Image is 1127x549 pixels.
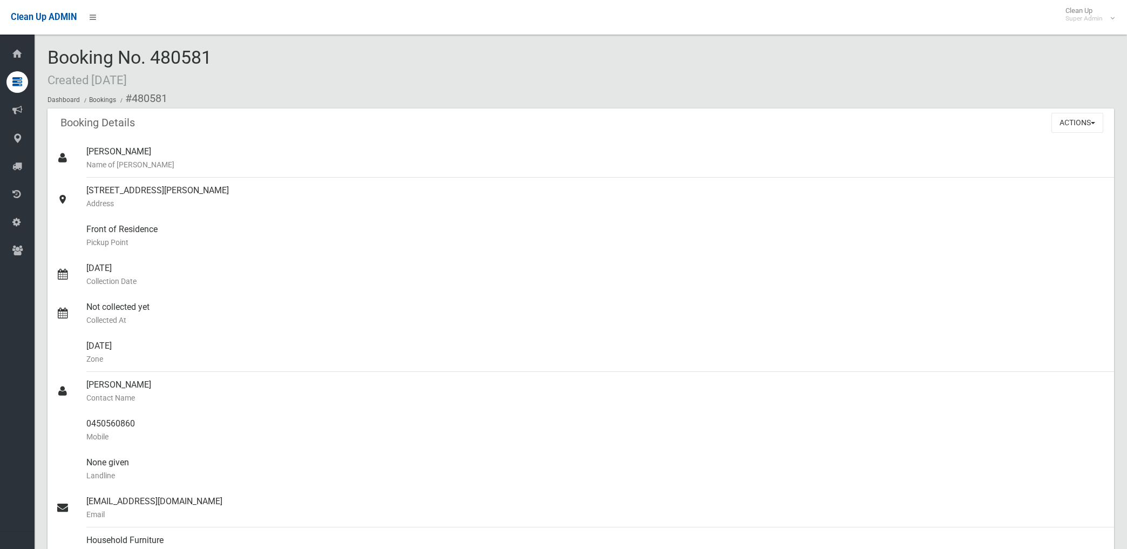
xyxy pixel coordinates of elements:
[86,450,1105,489] div: None given
[89,96,116,104] a: Bookings
[118,89,167,109] li: #480581
[86,178,1105,216] div: [STREET_ADDRESS][PERSON_NAME]
[86,255,1105,294] div: [DATE]
[47,46,212,89] span: Booking No. 480581
[47,112,148,133] header: Booking Details
[86,275,1105,288] small: Collection Date
[86,197,1105,210] small: Address
[1051,113,1103,133] button: Actions
[47,489,1114,527] a: [EMAIL_ADDRESS][DOMAIN_NAME]Email
[11,12,77,22] span: Clean Up ADMIN
[86,314,1105,327] small: Collected At
[86,353,1105,365] small: Zone
[86,469,1105,482] small: Landline
[86,236,1105,249] small: Pickup Point
[86,411,1105,450] div: 0450560860
[86,391,1105,404] small: Contact Name
[86,158,1105,171] small: Name of [PERSON_NAME]
[86,372,1105,411] div: [PERSON_NAME]
[1060,6,1114,23] span: Clean Up
[86,489,1105,527] div: [EMAIL_ADDRESS][DOMAIN_NAME]
[86,333,1105,372] div: [DATE]
[86,139,1105,178] div: [PERSON_NAME]
[86,430,1105,443] small: Mobile
[47,96,80,104] a: Dashboard
[86,508,1105,521] small: Email
[86,216,1105,255] div: Front of Residence
[86,294,1105,333] div: Not collected yet
[47,73,127,87] small: Created [DATE]
[1065,15,1103,23] small: Super Admin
